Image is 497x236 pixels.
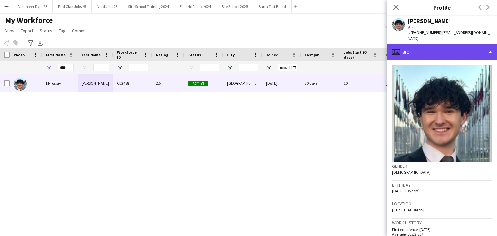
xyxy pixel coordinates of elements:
a: Tag [56,27,68,35]
span: | [EMAIL_ADDRESS][DOMAIN_NAME] [408,30,490,41]
img: Crew avatar or photo [392,65,492,162]
input: City Filter Input [239,64,258,71]
button: Paid Clan Jobs 25 [53,0,92,13]
h3: Location [392,201,492,207]
h3: Birthday [392,182,492,188]
input: Joined Filter Input [278,64,297,71]
div: [PERSON_NAME] [408,18,451,24]
span: Email [386,52,396,57]
span: [STREET_ADDRESS] [392,208,424,212]
a: Export [18,27,36,35]
input: First Name Filter Input [58,64,74,71]
span: Joined [266,52,279,57]
a: View [3,27,17,35]
span: City [227,52,235,57]
button: Open Filter Menu [188,65,194,70]
button: Open Filter Menu [227,65,233,70]
button: Electric Picnic 2024 [174,0,216,13]
div: 30 days [301,74,340,92]
div: CE2488 [113,74,152,92]
div: [DATE] [262,74,301,92]
span: My Workforce [5,16,53,25]
a: Comms [70,27,89,35]
span: Jobs (last 90 days) [344,50,370,59]
div: 10 [340,74,382,92]
span: 2.5 [412,24,416,29]
span: Photo [14,52,25,57]
p: First experience: [DATE] [392,227,492,232]
h3: Gender [392,163,492,169]
span: t. [PHONE_NUMBER] [408,30,441,35]
span: View [5,28,14,34]
button: Open Filter Menu [117,65,123,70]
span: Status [40,28,52,34]
span: Status [188,52,201,57]
div: [PERSON_NAME] [78,74,113,92]
button: Open Filter Menu [266,65,272,70]
span: Tag [59,28,66,34]
input: Last Name Filter Input [93,64,109,71]
button: Open Filter Menu [82,65,87,70]
button: Volunteer Dept 25 [13,0,53,13]
span: Workforce ID [117,50,140,59]
div: 2.5 [152,74,184,92]
span: Rating [156,52,168,57]
input: Workforce ID Filter Input [129,64,148,71]
span: Last job [305,52,319,57]
h3: Work history [392,220,492,226]
a: Status [37,27,55,35]
span: Comms [72,28,87,34]
span: Last Name [82,52,101,57]
h3: Profile [387,3,497,12]
button: Open Filter Menu [386,65,392,70]
span: [DEMOGRAPHIC_DATA] [392,170,431,175]
span: Export [21,28,33,34]
button: Open Filter Menu [46,65,52,70]
input: Status Filter Input [200,64,219,71]
div: Myroslav [42,74,78,92]
span: [DATE] (19 years) [392,188,420,193]
button: Nord Jobs 25 [92,0,123,13]
app-action-btn: Export XLSX [36,39,44,47]
div: [GEOGRAPHIC_DATA] 8 [223,74,262,92]
button: Site School 2025 [216,0,253,13]
button: Site School Training 2024 [123,0,174,13]
button: Barra Test Board [253,0,292,13]
span: Active [188,81,208,86]
span: First Name [46,52,66,57]
img: Myroslav Svyrydov [14,78,27,91]
app-action-btn: Advanced filters [27,39,35,47]
div: Bio [387,44,497,60]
